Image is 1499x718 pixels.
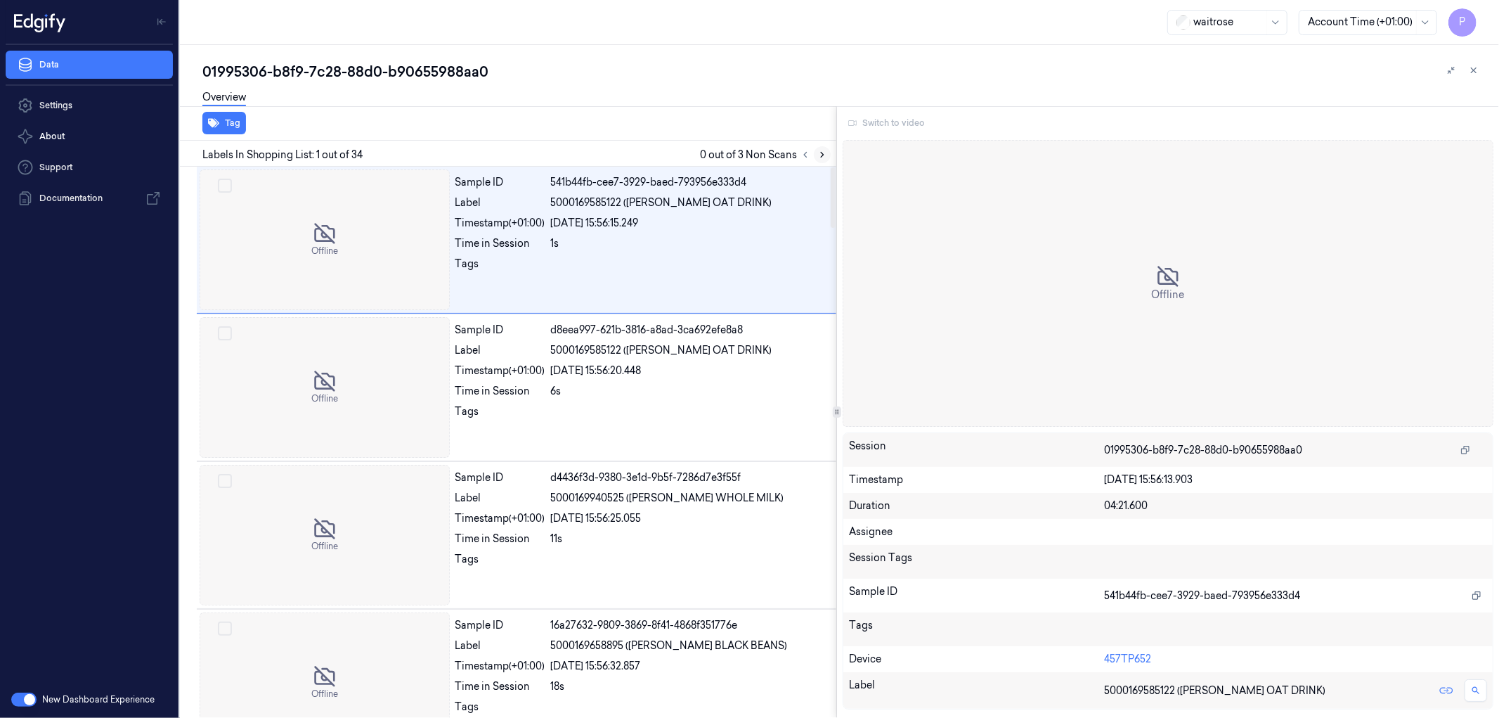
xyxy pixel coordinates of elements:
div: Time in Session [455,384,545,399]
div: [DATE] 15:56:20.448 [551,364,828,378]
a: Documentation [6,184,173,212]
button: Select row [218,622,232,636]
div: 457TP652 [1104,652,1487,667]
div: Time in Session [455,236,545,251]
div: Tags [455,404,545,427]
button: About [6,122,173,150]
div: Timestamp (+01:00) [455,364,545,378]
div: 1s [551,236,828,251]
div: 541b44fb-cee7-3929-baed-793956e333d4 [551,175,828,190]
span: 01995306-b8f9-7c28-88d0-b90655988aa0 [1104,443,1302,458]
div: Sample ID [455,175,545,190]
button: Select row [218,326,232,340]
div: Session [849,439,1104,461]
div: 16a27632-9809-3869-8f41-4868f351776e [551,618,828,633]
span: 5000169940525 ([PERSON_NAME] WHOLE MILK) [551,491,784,506]
span: Labels In Shopping List: 1 out of 34 [202,148,363,162]
div: Device [849,652,1104,667]
div: Label [455,195,545,210]
button: P [1448,8,1477,37]
div: Label [455,639,545,653]
div: Tags [455,257,545,279]
a: Overview [202,90,246,106]
div: Sample ID [455,323,545,338]
span: 541b44fb-cee7-3929-baed-793956e333d4 [1104,589,1300,603]
div: 18s [551,679,828,694]
div: Label [455,491,545,506]
button: Tag [202,112,246,134]
button: Toggle Navigation [150,11,173,33]
div: Session Tags [849,551,1104,573]
div: Time in Session [455,532,545,546]
div: 11s [551,532,828,546]
div: Label [455,343,545,358]
div: 01995306-b8f9-7c28-88d0-b90655988aa0 [202,62,1488,82]
div: d4436f3d-9380-3e1d-9b5f-7286d7e3f55f [551,470,828,485]
div: Timestamp (+01:00) [455,511,545,526]
div: [DATE] 15:56:32.857 [551,659,828,674]
div: [DATE] 15:56:13.903 [1104,473,1487,487]
a: Data [6,51,173,79]
span: Offline [1152,288,1185,302]
div: Tags [455,552,545,575]
div: 6s [551,384,828,399]
div: Timestamp [849,473,1104,487]
div: Sample ID [455,618,545,633]
span: 5000169658895 ([PERSON_NAME] BLACK BEANS) [551,639,788,653]
span: 0 out of 3 Non Scans [700,146,831,163]
a: Settings [6,91,173,120]
div: Label [849,678,1104,703]
a: Support [6,153,173,181]
button: Select row [218,474,232,488]
div: [DATE] 15:56:15.249 [551,216,828,231]
span: 5000169585122 ([PERSON_NAME] OAT DRINK) [1104,684,1325,698]
span: 5000169585122 ([PERSON_NAME] OAT DRINK) [551,343,772,358]
div: Tags [849,618,1104,641]
div: Timestamp (+01:00) [455,216,545,231]
div: Assignee [849,525,1487,539]
div: [DATE] 15:56:25.055 [551,511,828,526]
div: Timestamp (+01:00) [455,659,545,674]
div: Sample ID [849,584,1104,607]
div: Time in Session [455,679,545,694]
div: d8eea997-621b-3816-a8ad-3ca692efe8a8 [551,323,828,338]
button: Select row [218,179,232,193]
div: 04:21.600 [1104,499,1487,513]
div: Duration [849,499,1104,513]
span: 5000169585122 ([PERSON_NAME] OAT DRINK) [551,195,772,210]
div: Sample ID [455,470,545,485]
